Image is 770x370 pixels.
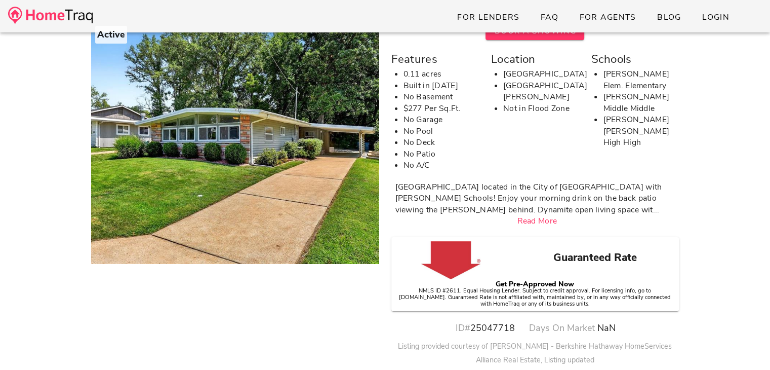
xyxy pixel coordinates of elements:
li: [PERSON_NAME] Elem. Elementary [603,68,678,91]
a: Login [694,8,738,26]
li: Built in [DATE] [403,80,479,92]
li: No Garage [403,114,479,126]
small: Listing provided courtesy of [PERSON_NAME] - Berkshire Hathaway HomeServices Alliance Real Estate... [398,341,672,365]
div: Features [391,50,479,68]
strong: Get Pre-Approved Now [496,279,574,289]
a: Guaranteed Rate Get Pre-Approved NowNMLS ID #2611. Equal Housing Lender. Subject to credit approv... [397,237,673,311]
h3: Guaranteed Rate [517,250,673,266]
li: No Pool [403,126,479,137]
li: No A/C [403,160,479,171]
span: For Lenders [457,12,520,23]
li: [PERSON_NAME] [PERSON_NAME] High High [603,114,678,149]
small: NMLS ID #2611. Equal Housing Lender. Subject to credit approval. For licensing info, go to [DOMAI... [399,287,671,308]
li: No Patio [403,149,479,160]
span: Days On Market [529,322,595,334]
div: Location [491,50,579,68]
a: Read More [517,215,557,227]
div: Schools [591,50,678,68]
li: [GEOGRAPHIC_DATA][PERSON_NAME] [503,80,579,103]
span: NaN [597,322,616,334]
span: ... [653,204,660,215]
li: [PERSON_NAME] Middle Middle [603,91,678,114]
div: 25047718 [448,321,522,335]
iframe: Chat Widget [719,321,770,370]
a: FAQ [532,8,567,26]
li: No Basement [403,91,479,103]
span: Blog [657,12,681,23]
a: For Lenders [449,8,528,26]
li: No Deck [403,137,479,149]
li: Not in Flood Zone [503,103,579,115]
span: FAQ [540,12,559,23]
li: 0.11 acres [403,68,479,80]
span: Login [702,12,730,23]
li: $277 Per Sq.Ft. [403,103,479,115]
li: [GEOGRAPHIC_DATA] [503,68,579,80]
a: Blog [649,8,690,26]
div: [GEOGRAPHIC_DATA] located in the City of [GEOGRAPHIC_DATA] with [PERSON_NAME] Schools! Enjoy your... [395,181,679,216]
strong: Active [97,28,125,41]
img: desktop-logo.34a1112.png [8,7,93,24]
span: For Agents [579,12,636,23]
a: For Agents [571,8,644,26]
span: ID# [456,322,470,334]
